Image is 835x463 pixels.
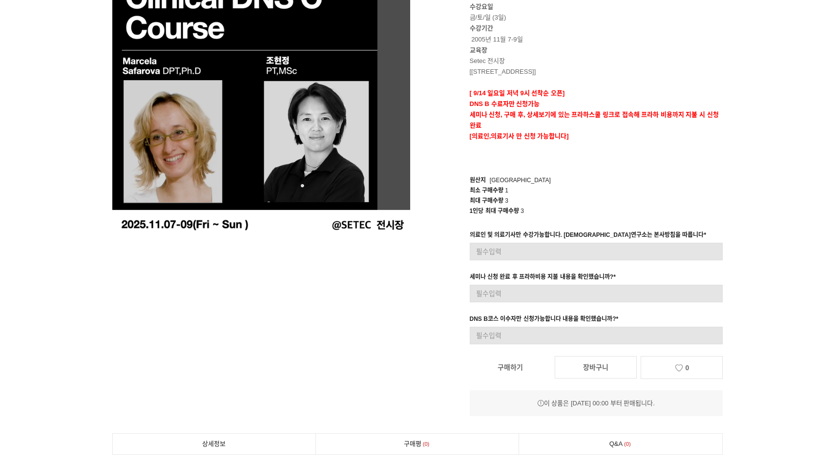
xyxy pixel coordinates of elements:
[623,439,632,449] span: 0
[113,434,315,454] a: 상세정보
[470,3,493,10] strong: 수강요일
[470,89,565,97] strong: [ 9/14 일요일 저녁 9시 선착순 오픈]
[316,434,519,454] a: 구매평0
[505,197,508,204] span: 3
[470,56,723,66] p: Setec 전시장
[470,111,719,129] strong: 세미나 신청, 구매 후, 상세보기에 있는 프라하스쿨 링크로 접속해 프라하 비용까지 지불 시 신청완료
[470,285,723,302] input: 필수입력
[521,208,524,214] span: 3
[470,100,540,107] strong: DNS B 수료자만 신청가능
[519,434,722,454] a: Q&A0
[470,398,723,409] div: 이 상품은 [DATE] 00:00 부터 판매됩니다.
[470,1,723,23] p: 금/토/일 (3일)
[470,272,616,285] div: 세미나 신청 완료 후 프라하비용 지불 내용을 확인했습니까?
[641,356,723,379] a: 0
[470,357,551,378] a: 구매하기
[470,197,503,204] span: 최대 구매수량
[555,356,637,379] a: 장바구니
[470,24,493,32] strong: 수강기간
[470,46,487,54] strong: 교육장
[421,439,431,449] span: 0
[490,177,551,184] span: [GEOGRAPHIC_DATA]
[470,314,619,327] div: DNS B코스 이수자만 신청가능합니다 내용을 확인했습니까?
[470,66,723,77] p: [[STREET_ADDRESS]]
[470,132,569,140] strong: [의료인,의료기사 만 신청 가능합니다]
[685,364,689,372] span: 0
[470,23,723,44] p: 2005년 11월 7-9일
[470,187,503,194] span: 최소 구매수량
[470,327,723,344] input: 필수입력
[470,177,486,184] span: 원산지
[470,208,519,214] span: 1인당 최대 구매수량
[505,187,508,194] span: 1
[470,230,707,243] div: 의료인 및 의료기사만 수강가능합니다. [DEMOGRAPHIC_DATA]연구소는 본사방침을 따릅니다
[470,243,723,260] input: 필수입력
